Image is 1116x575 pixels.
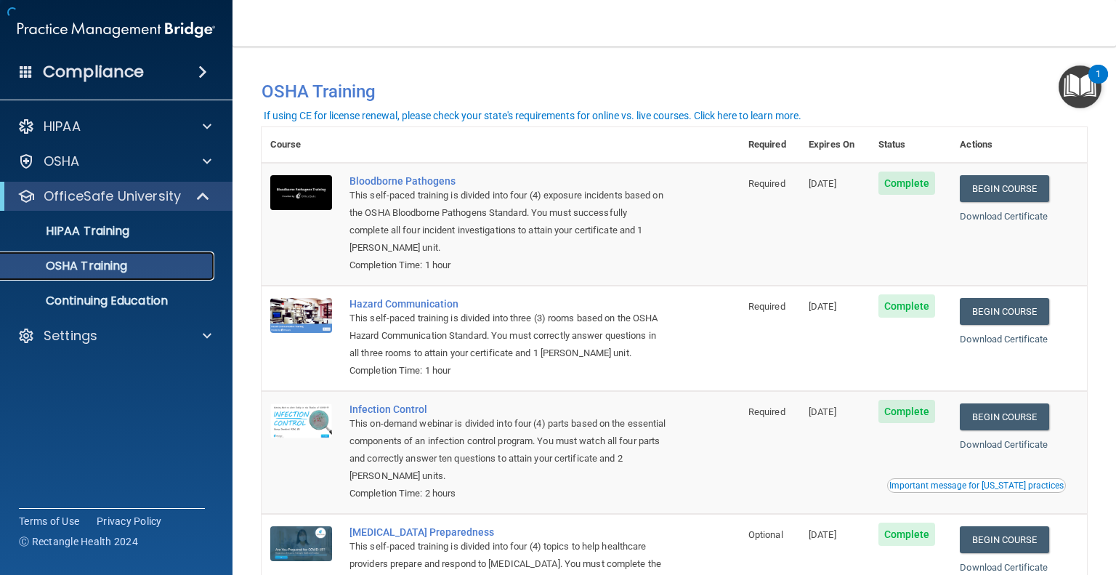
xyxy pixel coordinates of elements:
p: OSHA Training [9,259,127,273]
iframe: Drift Widget Chat Controller [865,473,1099,530]
a: Terms of Use [19,514,79,528]
div: Completion Time: 1 hour [349,362,667,379]
h4: Compliance [43,62,144,82]
a: [MEDICAL_DATA] Preparedness [349,526,667,538]
span: Complete [878,172,936,195]
span: Complete [878,294,936,318]
a: OSHA [17,153,211,170]
a: Begin Course [960,298,1048,325]
div: Completion Time: 2 hours [349,485,667,502]
img: PMB logo [17,15,215,44]
th: Expires On [800,127,869,163]
span: Ⓒ Rectangle Health 2024 [19,534,138,549]
div: This on-demand webinar is divided into four (4) parts based on the essential components of an inf... [349,415,667,485]
button: Open Resource Center, 1 new notification [1059,65,1101,108]
a: Download Certificate [960,439,1048,450]
a: Begin Course [960,403,1048,430]
a: Privacy Policy [97,514,162,528]
span: [DATE] [809,529,836,540]
a: Hazard Communication [349,298,667,310]
th: Course [262,127,341,163]
h4: OSHA Training [262,81,1087,102]
div: If using CE for license renewal, please check your state's requirements for online vs. live cours... [264,110,801,121]
div: Completion Time: 1 hour [349,257,667,274]
span: Required [748,301,785,312]
th: Status [870,127,952,163]
p: OSHA [44,153,80,170]
a: Settings [17,327,211,345]
div: 1 [1096,74,1101,93]
div: This self-paced training is divided into three (3) rooms based on the OSHA Hazard Communication S... [349,310,667,362]
span: [DATE] [809,301,836,312]
span: [DATE] [809,406,836,417]
button: If using CE for license renewal, please check your state's requirements for online vs. live cours... [262,108,804,123]
a: Download Certificate [960,334,1048,345]
a: Begin Course [960,526,1048,553]
span: [DATE] [809,178,836,189]
a: Infection Control [349,403,667,415]
span: Required [748,406,785,417]
a: Download Certificate [960,211,1048,222]
th: Actions [951,127,1087,163]
a: OfficeSafe University [17,188,211,205]
p: OfficeSafe University [44,188,181,205]
p: Continuing Education [9,294,208,308]
span: Required [748,178,785,189]
div: This self-paced training is divided into four (4) exposure incidents based on the OSHA Bloodborne... [349,187,667,257]
span: Complete [878,400,936,423]
p: HIPAA [44,118,81,135]
a: Bloodborne Pathogens [349,175,667,187]
a: Download Certificate [960,562,1048,573]
span: Complete [878,523,936,546]
a: HIPAA [17,118,211,135]
p: HIPAA Training [9,224,129,238]
p: Settings [44,327,97,345]
th: Required [740,127,800,163]
a: Begin Course [960,175,1048,202]
span: Optional [748,529,783,540]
